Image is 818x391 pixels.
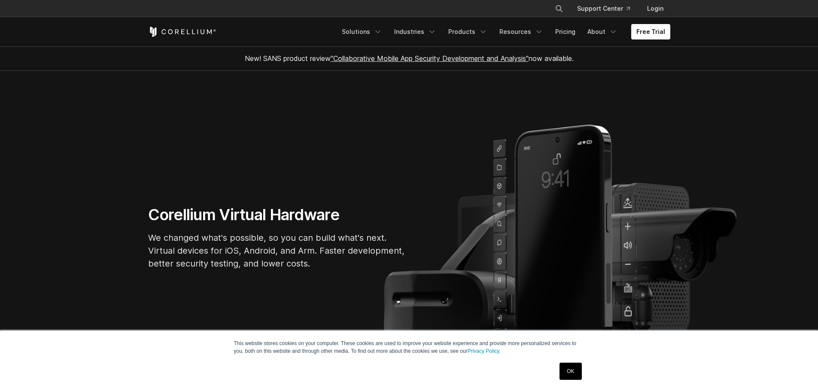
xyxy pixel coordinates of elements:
a: Corellium Home [148,27,216,37]
a: About [582,24,623,39]
a: Privacy Policy. [468,348,501,354]
a: Products [443,24,493,39]
button: Search [551,1,567,16]
a: Login [640,1,670,16]
a: Resources [494,24,548,39]
a: Solutions [337,24,387,39]
h1: Corellium Virtual Hardware [148,205,406,224]
span: New! SANS product review now available. [245,54,574,63]
a: OK [560,363,581,380]
a: Free Trial [631,24,670,39]
div: Navigation Menu [544,1,670,16]
div: Navigation Menu [337,24,670,39]
a: "Collaborative Mobile App Security Development and Analysis" [331,54,529,63]
a: Pricing [550,24,581,39]
p: We changed what's possible, so you can build what's next. Virtual devices for iOS, Android, and A... [148,231,406,270]
p: This website stores cookies on your computer. These cookies are used to improve your website expe... [234,339,584,355]
a: Support Center [570,1,637,16]
a: Industries [389,24,441,39]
